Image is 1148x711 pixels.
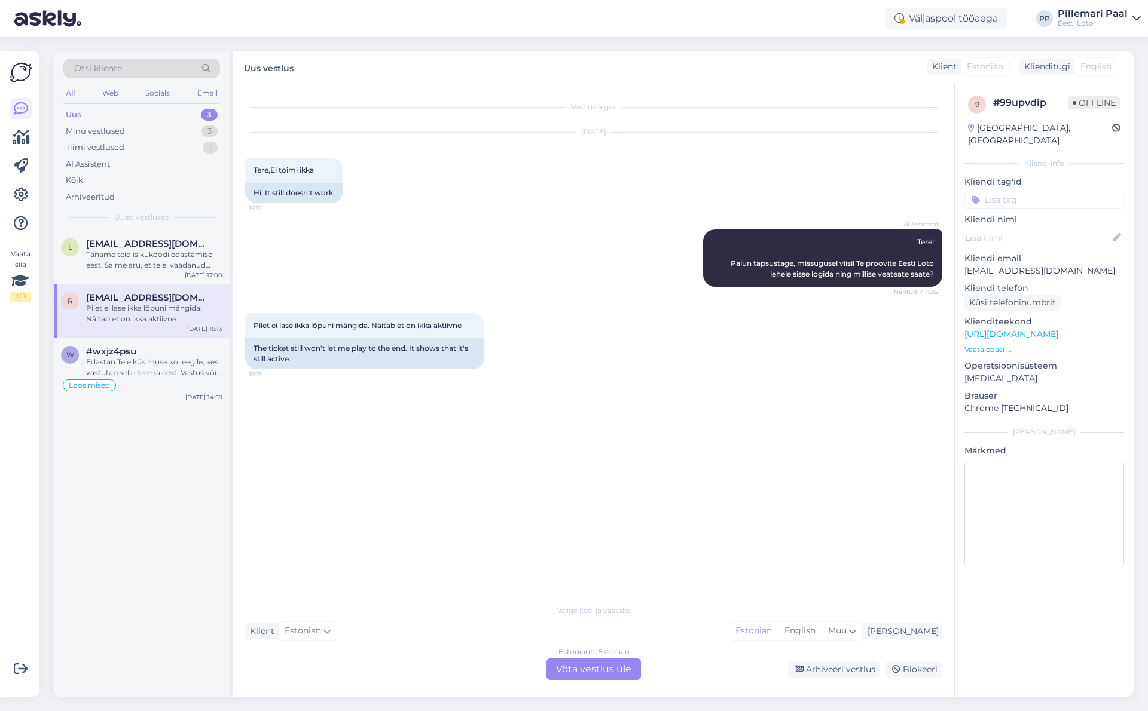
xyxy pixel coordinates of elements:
[249,204,294,213] span: 16:12
[245,127,942,137] div: [DATE]
[254,321,462,330] span: Pilet ei lase ikka lõpuni mängida. Näitab et on ikka aktiivne
[964,282,1124,295] p: Kliendi telefon
[10,249,31,302] div: Vaata siia
[249,370,294,379] span: 16:13
[885,661,942,678] div: Blokeeri
[195,85,220,101] div: Email
[187,324,222,333] div: [DATE] 16:13
[201,109,218,121] div: 3
[885,8,1007,29] div: Väljaspool tööaega
[254,166,314,174] span: Tere,Ei toimi ikka
[66,174,83,186] div: Kõik
[245,625,274,638] div: Klient
[546,658,641,680] div: Võta vestlus üle
[100,85,121,101] div: Web
[1058,9,1128,19] div: Pillemari Paal
[245,605,942,616] div: Valige keel ja vastake
[285,624,321,638] span: Estonian
[964,372,1124,385] p: [MEDICAL_DATA]
[1068,96,1120,109] span: Offline
[964,191,1124,209] input: Lisa tag
[778,622,822,640] div: English
[86,292,210,303] span: rein.vastrik@gmail.com
[66,109,81,121] div: Uus
[1058,9,1141,28] a: Pillemari PaalEesti Loto
[828,625,847,636] span: Muu
[86,357,222,378] div: Edastan Teie küsimuse kolleegile, kes vastutab selle teema eest. Vastus võib [PERSON_NAME] aega, ...
[1036,10,1053,27] div: PP
[10,292,31,302] div: 2 / 3
[10,61,32,84] img: Askly Logo
[114,212,170,223] span: Uued vestlused
[66,191,115,203] div: Arhiveeritud
[1058,19,1128,28] div: Eesti Loto
[965,231,1110,244] input: Lisa nimi
[967,60,1003,73] span: Estonian
[729,622,778,640] div: Estonian
[1019,60,1070,73] div: Klienditugi
[964,427,1124,437] div: [PERSON_NAME]
[964,329,1058,339] a: [URL][DOMAIN_NAME]
[964,265,1124,277] p: [EMAIL_ADDRESS][DOMAIN_NAME]
[245,338,484,369] div: The ticket still won't let me play to the end. It shows that it's still active.
[964,315,1124,328] p: Klienditeekond
[185,393,222,402] div: [DATE] 14:59
[964,344,1124,355] p: Vaata edasi ...
[185,271,222,280] div: [DATE] 17:00
[894,287,939,296] span: Nähtud ✓ 16:12
[964,176,1124,188] p: Kliendi tag'id
[968,122,1112,147] div: [GEOGRAPHIC_DATA], [GEOGRAPHIC_DATA]
[66,125,125,137] div: Minu vestlused
[201,125,218,137] div: 3
[964,213,1124,226] p: Kliendi nimi
[203,142,218,154] div: 1
[964,252,1124,265] p: Kliendi email
[964,445,1124,457] p: Märkmed
[975,100,979,109] span: 9
[244,59,294,75] label: Uus vestlus
[964,390,1124,402] p: Brauser
[863,625,939,638] div: [PERSON_NAME]
[86,249,222,271] div: Täname teid isikukoodi edastamise eest. Saime aru, et te ei vaadanud pileti numbrit ja et see pil...
[63,85,77,101] div: All
[964,402,1124,415] p: Chrome [TECHNICAL_ID]
[86,303,222,324] div: Pilet ei lase ikka lõpuni mängida. Näitab et on ikka aktiivne
[927,60,957,73] div: Klient
[68,243,72,252] span: l
[143,85,172,101] div: Socials
[74,62,122,75] span: Otsi kliente
[245,183,343,203] div: Hi, It still doesn't work.
[894,220,939,229] span: AI Assistent
[86,238,210,249] span: liilija.tammoja@gmail.com
[68,296,73,305] span: r
[964,360,1124,372] p: Operatsioonisüsteem
[66,158,110,170] div: AI Assistent
[66,350,74,359] span: w
[964,295,1061,311] div: Küsi telefoninumbrit
[66,142,124,154] div: Tiimi vestlused
[788,661,880,678] div: Arhiveeri vestlus
[993,96,1068,110] div: # 99upvdip
[1080,60,1112,73] span: English
[245,102,942,112] div: Vestlus algas
[69,382,110,389] span: Loosimised
[86,346,136,357] span: #wxjz4psu
[964,158,1124,168] div: Kliendi info
[558,646,630,657] div: Estonian to Estonian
